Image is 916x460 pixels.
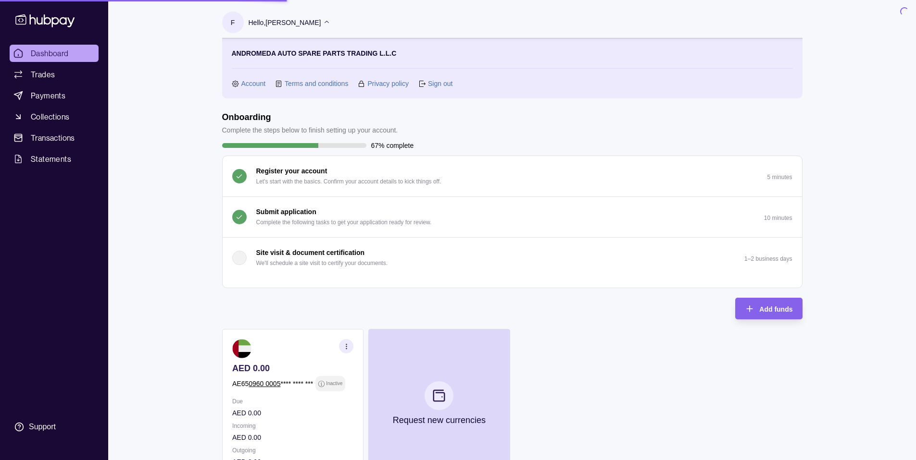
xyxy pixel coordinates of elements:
a: Statements [10,150,99,168]
span: Add funds [759,305,792,313]
a: Payments [10,87,99,104]
a: Support [10,417,99,437]
a: Account [241,78,266,89]
p: Incoming [232,421,353,431]
p: AED 0.00 [232,408,353,418]
a: Terms and conditions [285,78,348,89]
p: Hello, [PERSON_NAME] [249,17,321,28]
span: Collections [31,111,69,122]
p: Let's start with the basics. Confirm your account details to kick things off. [256,176,441,187]
p: Due [232,396,353,407]
button: Register your account Let's start with the basics. Confirm your account details to kick things of... [223,156,802,196]
div: Site visit & document certification We'll schedule a site visit to certify your documents.1–2 bus... [223,278,802,288]
p: AED 0.00 [232,432,353,443]
p: 5 minutes [767,174,792,181]
p: 1–2 business days [744,255,792,262]
tcxspan: Call 0960 0005 via 3CX [249,380,280,387]
img: ae [232,339,251,358]
p: Complete the steps below to finish setting up your account. [222,125,398,135]
a: Collections [10,108,99,125]
p: Register your account [256,166,327,176]
p: Site visit & document certification [256,247,365,258]
p: ANDROMEDA AUTO SPARE PARTS TRADING L.L.C [232,48,397,59]
p: Inactive [326,378,342,389]
button: Submit application Complete the following tasks to get your application ready for review.10 minutes [223,197,802,237]
p: F [231,17,235,28]
p: 67% complete [371,140,414,151]
a: Transactions [10,129,99,146]
span: Transactions [31,132,75,144]
p: Submit application [256,206,316,217]
p: 10 minutes [764,215,792,221]
h1: Onboarding [222,112,398,122]
a: Sign out [428,78,452,89]
p: We'll schedule a site visit to certify your documents. [256,258,388,268]
a: Dashboard [10,45,99,62]
span: Statements [31,153,71,165]
span: Dashboard [31,48,69,59]
p: Outgoing [232,445,353,456]
div: Support [29,422,56,432]
span: Trades [31,69,55,80]
a: Privacy policy [367,78,409,89]
p: AED 0.00 [232,363,353,374]
p: Request new currencies [392,415,485,425]
a: Trades [10,66,99,83]
span: Payments [31,90,65,101]
button: Add funds [735,298,802,319]
p: Complete the following tasks to get your application ready for review. [256,217,432,228]
button: Site visit & document certification We'll schedule a site visit to certify your documents.1–2 bus... [223,238,802,278]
